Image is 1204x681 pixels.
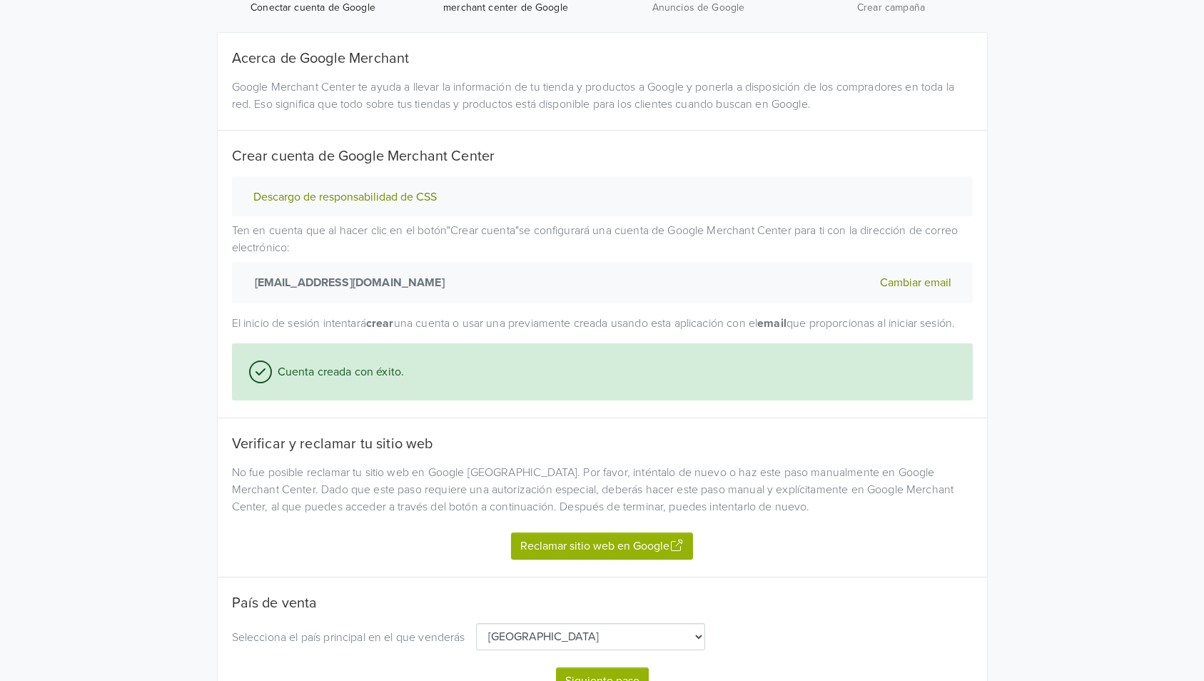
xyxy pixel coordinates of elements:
div: Google Merchant Center te ayuda a llevar la información de tu tienda y productos a Google y poner... [221,79,983,113]
h5: Acerca de Google Merchant [232,50,973,67]
h5: Verificar y reclamar tu sitio web [232,435,973,453]
strong: email [757,316,786,331]
button: Reclamar sitio web en Google [511,533,693,560]
button: Descargo de responsabilidad de CSS [249,190,441,205]
button: Cambiar email [876,273,956,292]
h5: Crear cuenta de Google Merchant Center [232,148,973,165]
p: Ten en cuenta que al hacer clic en el botón " Crear cuenta " se configurará una cuenta de Google ... [232,222,973,303]
span: Crear campaña [801,1,982,15]
p: Selecciona el país principal en el que venderás [232,629,465,646]
strong: crear [366,316,394,331]
p: El inicio de sesión intentará una cuenta o usar una previamente creada usando esta aplicación con... [232,315,973,332]
strong: [EMAIL_ADDRESS][DOMAIN_NAME] [249,274,445,291]
span: merchant center de Google [415,1,597,15]
h5: País de venta [232,595,973,612]
span: Cuenta creada con éxito. [272,363,405,380]
span: Conectar cuenta de Google [223,1,404,15]
div: No fue posible reclamar tu sitio web en Google [GEOGRAPHIC_DATA]. Por favor, inténtalo de nuevo o... [221,464,983,515]
span: Anuncios de Google [608,1,789,15]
